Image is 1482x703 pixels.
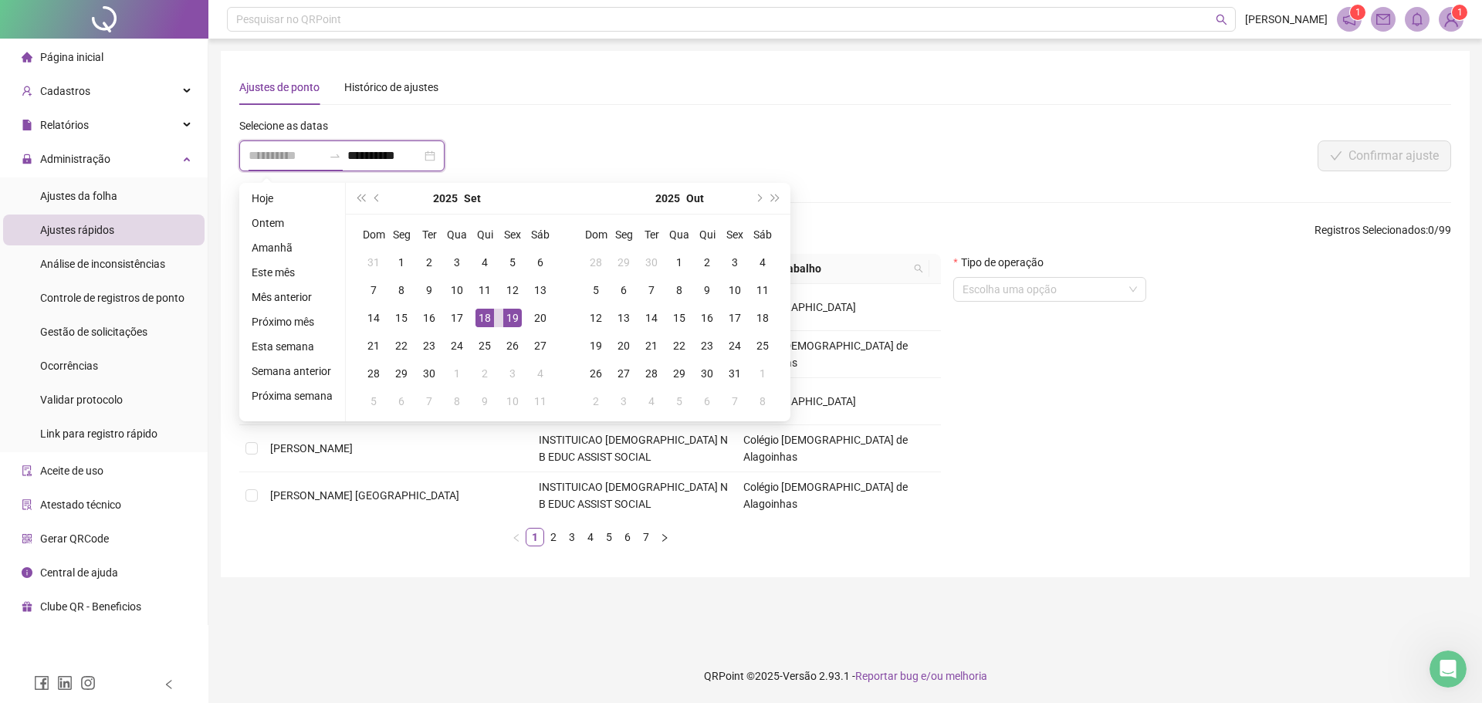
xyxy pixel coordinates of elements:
[670,281,689,299] div: 8
[471,387,499,415] td: 2025-10-09
[208,649,1482,703] footer: QRPoint © 2025 - 2.93.1 -
[329,150,341,162] span: to
[665,387,693,415] td: 2025-11-05
[40,394,123,406] span: Validar protocolo
[531,364,550,383] div: 4
[392,309,411,327] div: 15
[610,332,638,360] td: 2025-10-20
[587,309,605,327] div: 12
[387,360,415,387] td: 2025-09-29
[364,392,383,411] div: 5
[471,304,499,332] td: 2025-09-18
[642,281,661,299] div: 7
[245,387,339,405] li: Próxima semana
[721,276,749,304] td: 2025-10-10
[618,528,637,546] li: 6
[503,253,522,272] div: 5
[22,601,32,612] span: gift
[420,281,438,299] div: 9
[392,336,411,355] div: 22
[614,392,633,411] div: 3
[443,304,471,332] td: 2025-09-17
[670,253,689,272] div: 1
[563,528,581,546] li: 3
[448,309,466,327] div: 17
[698,364,716,383] div: 30
[531,336,550,355] div: 27
[693,304,721,332] td: 2025-10-16
[753,336,772,355] div: 25
[698,309,716,327] div: 16
[503,364,522,383] div: 3
[471,248,499,276] td: 2025-09-04
[582,276,610,304] td: 2025-10-05
[743,340,908,369] span: Colégio [DEMOGRAPHIC_DATA] de Alagoinhas
[563,529,580,546] a: 3
[512,533,521,542] span: left
[443,332,471,360] td: 2025-09-24
[545,529,562,546] a: 2
[749,221,777,248] th: Sáb
[587,281,605,299] div: 5
[539,434,728,463] span: INSTITUICAO [DEMOGRAPHIC_DATA] N B EDUC ASSIST SOCIAL
[587,253,605,272] div: 28
[360,387,387,415] td: 2025-10-05
[655,528,674,546] li: Próxima página
[670,364,689,383] div: 29
[953,254,1053,271] label: Tipo de operação
[22,154,32,164] span: lock
[665,248,693,276] td: 2025-10-01
[364,336,383,355] div: 21
[531,392,550,411] div: 11
[753,253,772,272] div: 4
[420,336,438,355] div: 23
[1350,5,1365,20] sup: 1
[364,253,383,272] div: 31
[40,292,184,304] span: Controle de registros de ponto
[726,309,744,327] div: 17
[360,221,387,248] th: Dom
[783,670,817,682] span: Versão
[420,309,438,327] div: 16
[22,52,32,63] span: home
[40,51,103,63] span: Página inicial
[670,392,689,411] div: 5
[239,79,320,96] div: Ajustes de ponto
[610,360,638,387] td: 2025-10-27
[582,332,610,360] td: 2025-10-19
[743,481,908,510] span: Colégio [DEMOGRAPHIC_DATA] de Alagoinhas
[743,395,856,407] span: [DEMOGRAPHIC_DATA]
[726,281,744,299] div: 10
[601,529,617,546] a: 5
[415,304,443,332] td: 2025-09-16
[503,336,522,355] div: 26
[448,336,466,355] div: 24
[392,281,411,299] div: 8
[531,281,550,299] div: 13
[499,360,526,387] td: 2025-10-03
[360,276,387,304] td: 2025-09-07
[686,183,704,214] button: month panel
[22,465,32,476] span: audit
[387,221,415,248] th: Seg
[753,309,772,327] div: 18
[582,304,610,332] td: 2025-10-12
[642,336,661,355] div: 21
[245,288,339,306] li: Mês anterior
[526,304,554,332] td: 2025-09-20
[693,276,721,304] td: 2025-10-09
[245,362,339,380] li: Semana anterior
[415,248,443,276] td: 2025-09-02
[270,442,353,455] span: [PERSON_NAME]
[448,364,466,383] div: 1
[721,304,749,332] td: 2025-10-17
[245,214,339,232] li: Ontem
[352,183,369,214] button: super-prev-year
[40,499,121,511] span: Atestado técnico
[619,529,636,546] a: 6
[387,248,415,276] td: 2025-09-01
[40,224,114,236] span: Ajustes rápidos
[471,221,499,248] th: Qui
[726,364,744,383] div: 31
[749,332,777,360] td: 2025-10-25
